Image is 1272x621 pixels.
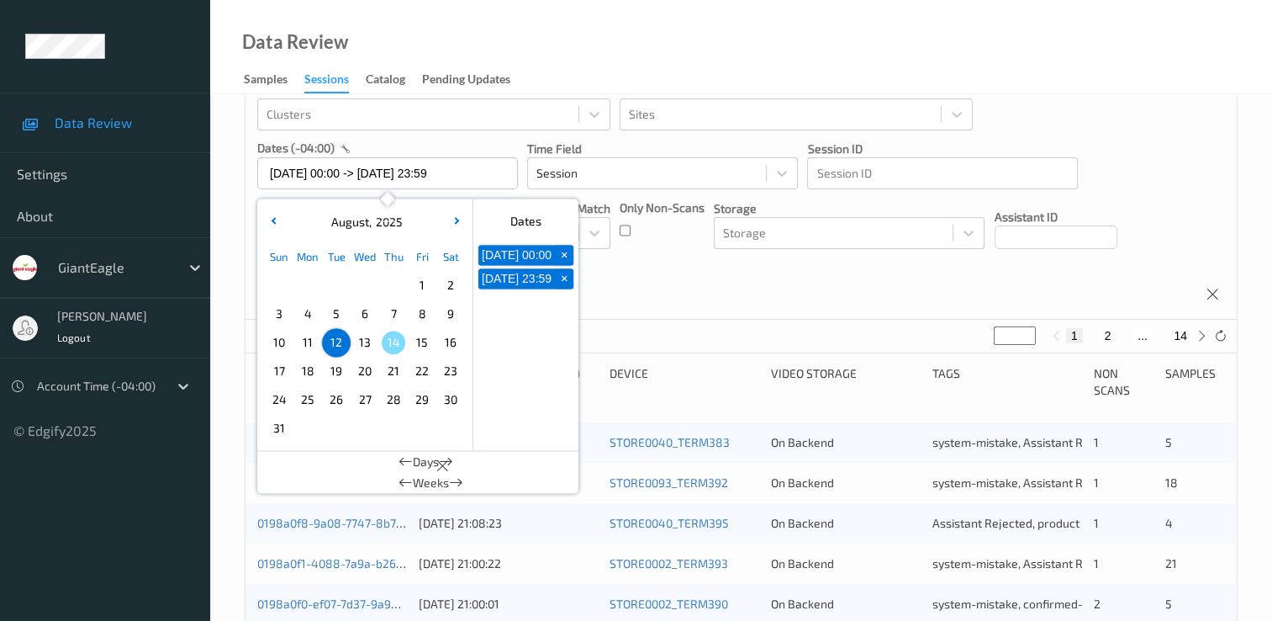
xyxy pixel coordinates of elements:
div: Data Review [242,34,348,50]
div: Choose Saturday August 16 of 2025 [436,328,465,357]
span: 1 [1094,516,1099,530]
a: Pending Updates [422,68,527,92]
span: 16 [439,331,462,354]
div: Device [610,365,759,399]
span: system-mistake, Assistant Rejected, Unusual activity [932,475,1212,490]
div: Choose Friday August 29 of 2025 [408,385,436,414]
div: Choose Thursday August 21 of 2025 [379,357,408,385]
div: Choose Monday August 04 of 2025 [293,300,322,328]
span: 18 [1165,475,1178,490]
span: 10 [267,331,291,354]
span: 5 [1165,435,1172,449]
span: + [556,270,573,288]
div: Choose Sunday August 17 of 2025 [265,357,293,385]
span: 21 [1165,556,1177,571]
div: Non Scans [1094,365,1153,399]
a: STORE0040_TERM395 [610,516,729,530]
a: STORE0002_TERM393 [610,556,728,571]
div: On Backend [771,596,921,613]
button: + [555,268,573,289]
button: ... [1132,328,1153,343]
div: Choose Monday July 28 of 2025 [293,271,322,300]
span: 28 [382,388,405,411]
div: Choose Thursday August 14 of 2025 [379,328,408,357]
div: Choose Saturday August 23 of 2025 [436,357,465,385]
div: Sat [436,242,465,271]
span: 9 [439,302,462,326]
button: 1 [1066,328,1083,343]
div: Choose Sunday July 27 of 2025 [265,271,293,300]
div: On Backend [771,475,921,491]
div: Choose Wednesday September 03 of 2025 [351,414,379,443]
div: Choose Tuesday September 02 of 2025 [322,414,351,443]
button: [DATE] 23:59 [478,268,555,289]
span: 13 [353,331,377,354]
div: Video Storage [771,365,921,399]
a: STORE0093_TERM392 [610,475,728,490]
div: Choose Sunday August 10 of 2025 [265,328,293,357]
div: Choose Wednesday August 06 of 2025 [351,300,379,328]
div: On Backend [771,515,921,532]
span: 22 [410,359,434,383]
div: Choose Tuesday August 26 of 2025 [322,385,351,414]
button: + [555,245,573,265]
span: 5 [325,302,348,326]
a: STORE0040_TERM383 [610,435,730,449]
span: system-mistake, Assistant Rejected, Unusual activity [932,556,1212,571]
div: Choose Thursday July 31 of 2025 [379,271,408,300]
div: Choose Saturday September 06 of 2025 [436,414,465,443]
div: Choose Friday August 01 of 2025 [408,271,436,300]
div: Fri [408,242,436,271]
div: Choose Monday August 11 of 2025 [293,328,322,357]
span: 2 [1094,597,1100,611]
div: Choose Friday August 08 of 2025 [408,300,436,328]
div: Choose Saturday August 09 of 2025 [436,300,465,328]
p: dates (-04:00) [257,140,335,157]
a: 0198a0f8-9a08-7747-8b79-3c0a2ccf47ee [257,516,483,530]
span: 11 [296,331,319,354]
div: Wed [351,242,379,271]
div: Choose Tuesday August 19 of 2025 [322,357,351,385]
div: Choose Sunday August 31 of 2025 [265,414,293,443]
p: Only Non-Scans [620,199,705,216]
span: 1 [1094,556,1099,571]
div: Mon [293,242,322,271]
div: Choose Friday August 15 of 2025 [408,328,436,357]
span: 3 [267,302,291,326]
span: 25 [296,388,319,411]
span: Assistant Rejected, product recovered, recovered product [932,516,1243,530]
span: 20 [353,359,377,383]
div: Choose Monday August 25 of 2025 [293,385,322,414]
div: Sessions [304,71,349,93]
div: Choose Friday August 22 of 2025 [408,357,436,385]
span: Days [413,454,439,470]
button: [DATE] 00:00 [478,245,555,265]
span: August [327,215,369,229]
div: On Backend [771,555,921,572]
button: 2 [1099,328,1116,343]
div: Dates [473,205,578,237]
span: 5 [1165,597,1172,611]
a: Catalog [366,68,422,92]
div: Choose Sunday August 24 of 2025 [265,385,293,414]
span: 12 [325,331,348,354]
button: 14 [1169,328,1192,343]
span: 4 [296,302,319,326]
div: Choose Tuesday July 29 of 2025 [322,271,351,300]
span: 15 [410,331,434,354]
span: 2025 [372,215,403,229]
span: Weeks [413,475,449,491]
span: 21 [382,359,405,383]
span: 31 [267,417,291,440]
span: 7 [382,302,405,326]
span: 26 [325,388,348,411]
p: Time Field [527,141,798,157]
span: 8 [410,302,434,326]
span: 19 [325,359,348,383]
div: Thu [379,242,408,271]
div: [DATE] 21:08:23 [419,515,598,532]
div: Choose Thursday August 07 of 2025 [379,300,408,328]
div: Choose Friday September 05 of 2025 [408,414,436,443]
div: Choose Wednesday August 13 of 2025 [351,328,379,357]
span: 1 [1094,435,1099,449]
